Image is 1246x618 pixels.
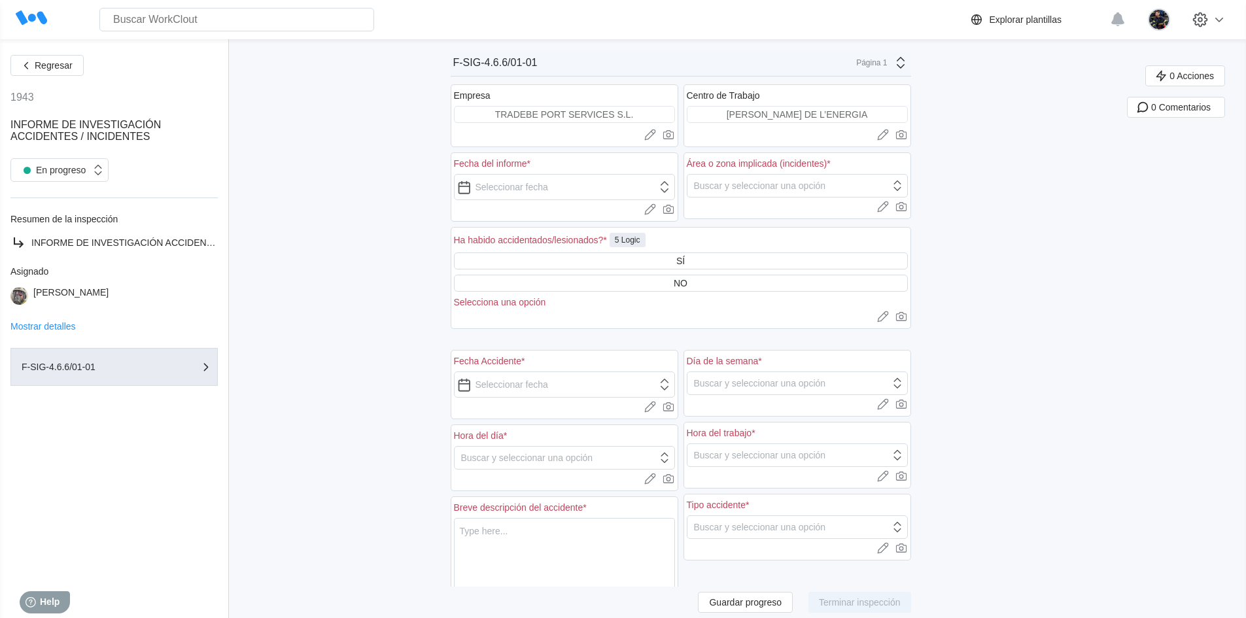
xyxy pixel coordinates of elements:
[1151,103,1211,112] span: 0 Comentarios
[495,109,634,120] div: TRADEBE PORT SERVICES S.L.
[454,502,587,513] div: Breve descripción del accidente
[10,119,161,142] span: INFORME DE INVESTIGACIÓN ACCIDENTES / INCIDENTES
[35,61,73,70] span: Regresar
[461,453,593,463] div: Buscar y seleccionar una opción
[10,348,218,386] button: F-SIG-4.6.6/01-01
[687,356,762,366] div: Día de la semana
[10,322,76,331] button: Mostrar detalles
[31,237,287,248] span: INFORME DE INVESTIGACIÓN ACCIDENTES / INCIDENTES
[22,362,152,371] div: F-SIG-4.6.6/01-01
[454,90,491,101] div: Empresa
[709,598,782,607] span: Guardar progreso
[1127,97,1225,118] button: 0 Comentarios
[676,256,685,266] div: SÍ
[454,430,508,441] div: Hora del día
[687,90,760,101] div: Centro de Trabajo
[694,378,826,388] div: Buscar y seleccionar una opción
[687,500,750,510] div: Tipo accidente
[454,297,908,307] div: Selecciona una opción
[99,8,374,31] input: Buscar WorkClout
[33,287,109,305] div: [PERSON_NAME]
[454,158,531,169] div: Fecha del informe
[1145,65,1225,86] button: 0 Acciones
[855,58,888,67] div: Página 1
[454,174,675,200] input: Seleccionar fecha
[969,12,1104,27] a: Explorar plantillas
[454,235,607,245] div: Ha habido accidentados/lesionados?
[10,235,218,250] a: INFORME DE INVESTIGACIÓN ACCIDENTES / INCIDENTES
[10,287,28,305] img: 2f847459-28ef-4a61-85e4-954d408df519.jpg
[10,214,218,224] div: Resumen de la inspección
[10,55,84,76] button: Regresar
[674,278,687,288] div: NO
[610,233,646,247] div: 5 Logic
[698,592,793,613] button: Guardar progreso
[1148,9,1170,31] img: 2a7a337f-28ec-44a9-9913-8eaa51124fce.jpg
[18,161,86,179] div: En progreso
[687,158,831,169] div: Área o zona implicada (incidentes)
[819,598,901,607] span: Terminar inspección
[727,109,868,120] div: [PERSON_NAME] DE L’ENERGIA
[694,450,826,460] div: Buscar y seleccionar una opción
[808,592,911,613] button: Terminar inspección
[990,14,1062,25] div: Explorar plantillas
[10,92,34,103] div: 1943
[454,356,525,366] div: Fecha Accidente
[10,266,218,277] div: Asignado
[1169,71,1214,80] span: 0 Acciones
[687,428,755,438] div: Hora del trabajo
[694,522,826,532] div: Buscar y seleccionar una opción
[694,180,826,191] div: Buscar y seleccionar una opción
[454,371,675,398] input: Seleccionar fecha
[453,57,538,69] div: F-SIG-4.6.6/01-01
